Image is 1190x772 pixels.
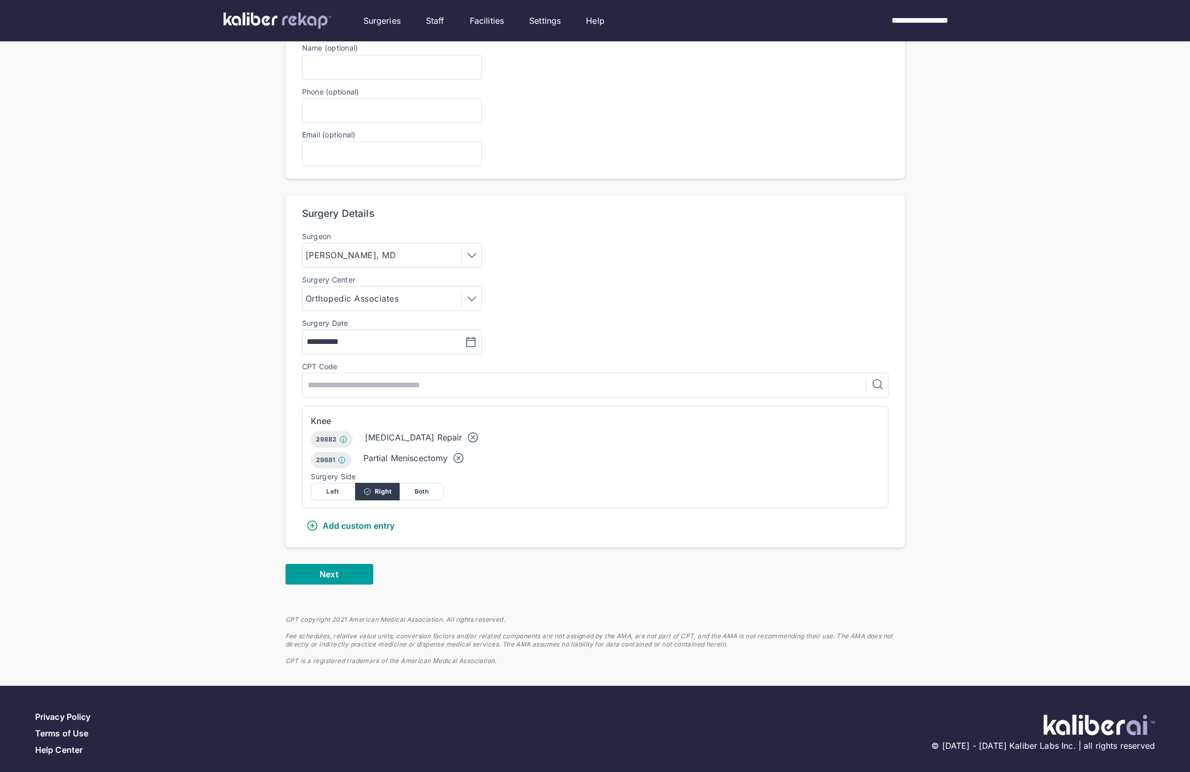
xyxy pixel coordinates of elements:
[529,14,561,27] a: Settings
[302,88,888,96] label: Phone (optional)
[363,14,401,27] a: Surgeries
[285,616,905,624] div: CPT copyright 2021 American Medical Association. All rights reserved.
[311,431,353,448] div: 29882
[338,456,346,464] img: Info.77c6ff0b.svg
[306,249,400,261] div: [PERSON_NAME], MD
[311,472,880,481] div: Surgery Side
[931,739,1155,752] span: © [DATE] - [DATE] Kaliber Labs Inc. | all rights reserved
[302,276,482,284] label: Surgery Center
[311,483,355,500] div: Left
[285,632,905,649] div: Fee schedules, relative value units, conversion factors and/or related components are not assigne...
[307,336,386,348] input: MM/DD/YYYY
[1043,715,1155,735] img: ATj1MI71T5jDAAAAAElFTkSuQmCC
[35,712,90,722] a: Privacy Policy
[586,14,605,27] a: Help
[302,363,888,371] div: CPT Code
[224,12,331,29] img: kaliber labs logo
[365,431,463,444] div: [MEDICAL_DATA] Repair
[311,415,880,427] div: Knee
[302,319,348,327] div: Surgery Date
[363,452,448,464] div: Partial Meniscectomy
[306,292,402,305] div: Orthopedic Associates
[302,43,358,52] label: Name (optional)
[306,519,395,532] div: Add custom entry
[339,435,347,444] img: Info.77c6ff0b.svg
[285,657,905,665] div: CPT is a registered trademark of the American Medical Association.
[302,208,374,220] div: Surgery Details
[285,564,373,585] button: Next
[35,728,88,738] a: Terms of Use
[355,483,400,500] div: Right
[400,483,444,500] div: Both
[35,745,83,755] a: Help Center
[311,452,351,468] div: 29881
[320,569,338,579] span: Next
[470,14,504,27] a: Facilities
[426,14,445,27] a: Staff
[302,232,482,241] label: Surgeon
[302,130,356,139] label: Email (optional)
